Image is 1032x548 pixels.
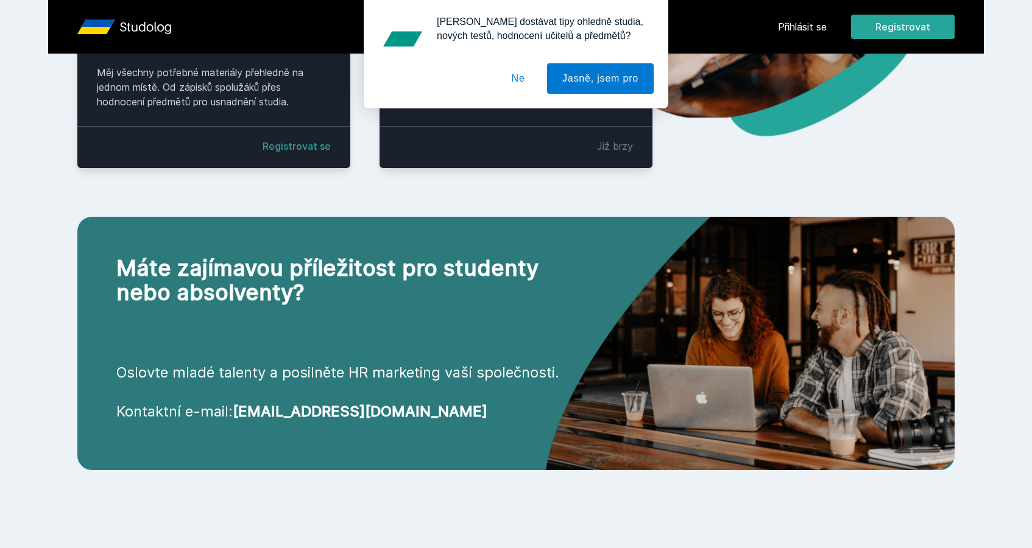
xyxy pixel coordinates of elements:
p: Oslovte mladé talenty a posilněte HR marketing vaší společnosti. [116,363,584,382]
button: Jasně, jsem pro [547,63,654,94]
img: cta-hero.png [545,180,955,470]
a: Registrovat se [263,139,331,153]
h2: Máte zajímavou příležitost pro studenty nebo absolventy? [116,256,584,304]
div: [PERSON_NAME] dostávat tipy ohledně studia, nových testů, hodnocení učitelů a předmětů? [427,15,654,43]
img: notification icon [378,15,427,63]
p: Kontaktní e-mail: [116,402,584,421]
button: Ne [497,63,540,94]
div: Již brzy [597,139,633,153]
a: [EMAIL_ADDRESS][DOMAIN_NAME] [233,402,487,420]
